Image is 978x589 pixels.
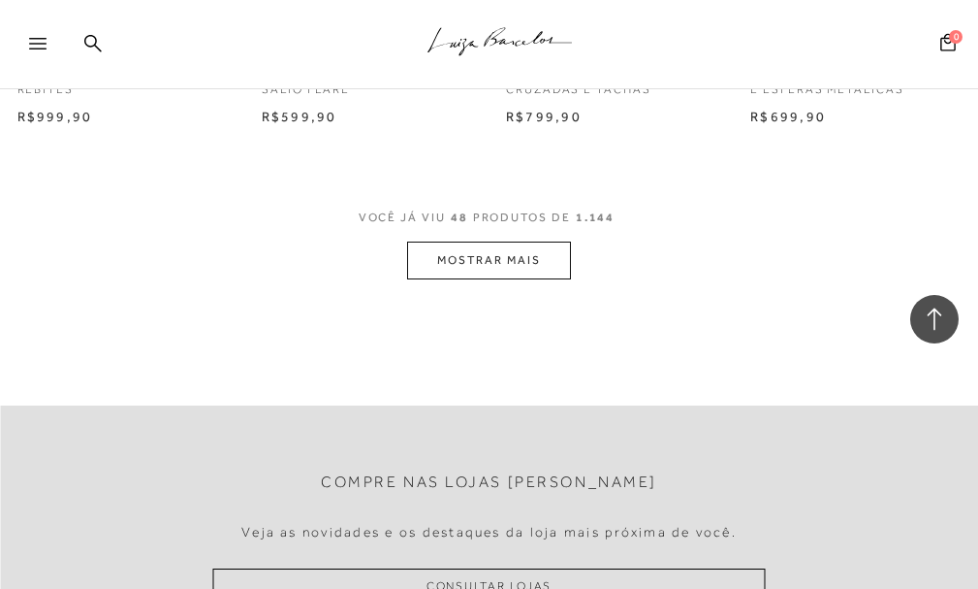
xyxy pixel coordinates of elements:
span: R$999,90 [17,109,93,124]
button: MOSTRAR MAIS [407,242,570,279]
span: 1.144 [576,211,615,224]
span: R$699,90 [750,109,826,124]
h2: Compre nas lojas [PERSON_NAME] [321,474,657,492]
h4: Veja as novidades e os destaques da loja mais próxima de você. [241,524,737,540]
span: R$799,90 [506,109,582,124]
span: 0 [949,30,962,44]
span: R$599,90 [262,109,337,124]
button: 0 [934,32,962,58]
span: 48 [451,211,468,224]
span: VOCÊ JÁ VIU PRODUTOS DE [359,211,620,224]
